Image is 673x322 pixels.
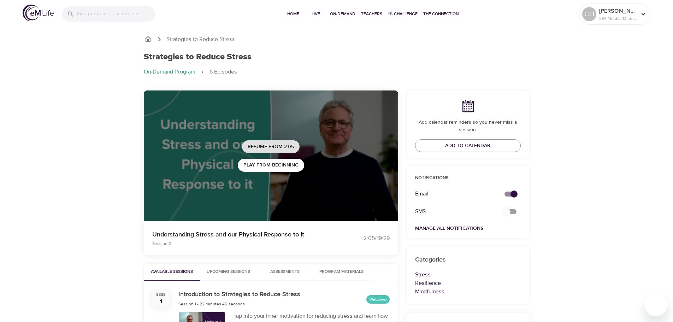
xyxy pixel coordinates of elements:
span: Resume from 2:05 [248,142,294,151]
div: SMS [411,203,496,220]
button: Resume from 2:05 [242,140,300,153]
div: 2:05 / 19:29 [337,234,390,242]
h1: Strategies to Reduce Stress [144,52,252,62]
span: Live [307,10,324,18]
p: Stress [415,270,521,279]
div: Email [411,186,496,202]
span: Add to Calendar [445,141,490,150]
h6: Categories [415,255,521,265]
span: On-Demand [330,10,355,18]
p: Strategies to Reduce Stress [166,35,235,43]
p: On-Demand Program [144,68,195,76]
input: Find programs, teachers, etc... [77,6,155,22]
span: Home [285,10,302,18]
h6: Introduction to Strategies to Reduce Stress [178,289,300,300]
p: [PERSON_NAME] [599,7,637,15]
nav: breadcrumb [144,35,530,43]
p: 394 Mindful Minutes [599,15,637,22]
span: Assessments [270,268,300,276]
span: Teachers [361,10,382,18]
p: Understanding Stress and our Physical Response to it [152,230,328,239]
p: Add calendar reminders so you never miss a session. [415,119,521,134]
nav: breadcrumb [144,68,530,76]
div: Sess [156,292,166,298]
p: 6 Episodes [209,68,237,76]
span: Upcoming Sessions [205,268,253,276]
span: Available Sessions [148,268,196,276]
span: Program Materials [318,268,366,276]
div: 1 [160,298,162,306]
button: Play from beginning [238,159,304,172]
div: CH [582,7,596,21]
p: Resilience [415,279,521,287]
span: Play from beginning [243,161,299,170]
iframe: Button to launch messaging window [645,294,667,316]
span: 1% Challenge [388,10,418,18]
span: Watched [366,296,390,303]
button: Add to Calendar [415,139,521,152]
p: Mindfulness [415,287,521,296]
span: The Connection [423,10,459,18]
a: Manage All Notifications [415,225,483,232]
img: logo [23,5,54,21]
span: Session 1 - 22 minutes 46 seconds [178,301,245,307]
p: Session 2 [152,240,328,247]
p: Notifications [415,175,521,182]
